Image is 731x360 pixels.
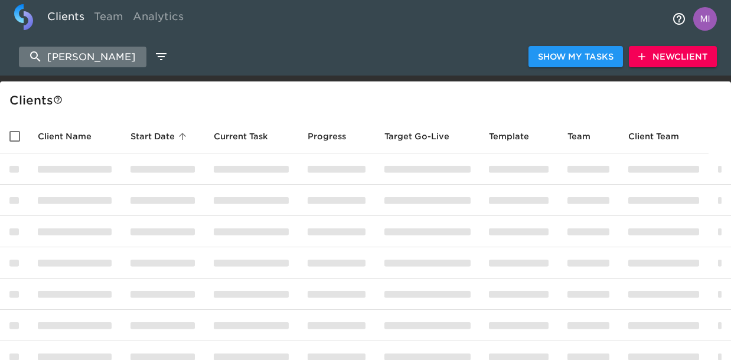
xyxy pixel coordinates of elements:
a: Team [89,4,128,33]
span: Show My Tasks [538,50,613,64]
div: Client s [9,91,726,110]
span: Team [567,129,606,143]
button: notifications [665,5,693,33]
span: This is the next Task in this Hub that should be completed [214,129,268,143]
a: Clients [43,4,89,33]
span: Current Task [214,129,283,143]
button: Show My Tasks [528,46,623,68]
span: Progress [308,129,361,143]
span: Start Date [130,129,190,143]
svg: This is a list of all of your clients and clients shared with you [53,95,63,104]
button: edit [151,47,171,67]
span: New Client [638,50,707,64]
span: Client Name [38,129,107,143]
span: Template [489,129,544,143]
input: search [19,47,146,67]
span: Target Go-Live [384,129,465,143]
img: Profile [693,7,717,31]
a: Analytics [128,4,188,33]
span: Client Team [628,129,694,143]
img: logo [14,4,33,30]
span: Calculated based on the start date and the duration of all Tasks contained in this Hub. [384,129,449,143]
button: NewClient [629,46,717,68]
